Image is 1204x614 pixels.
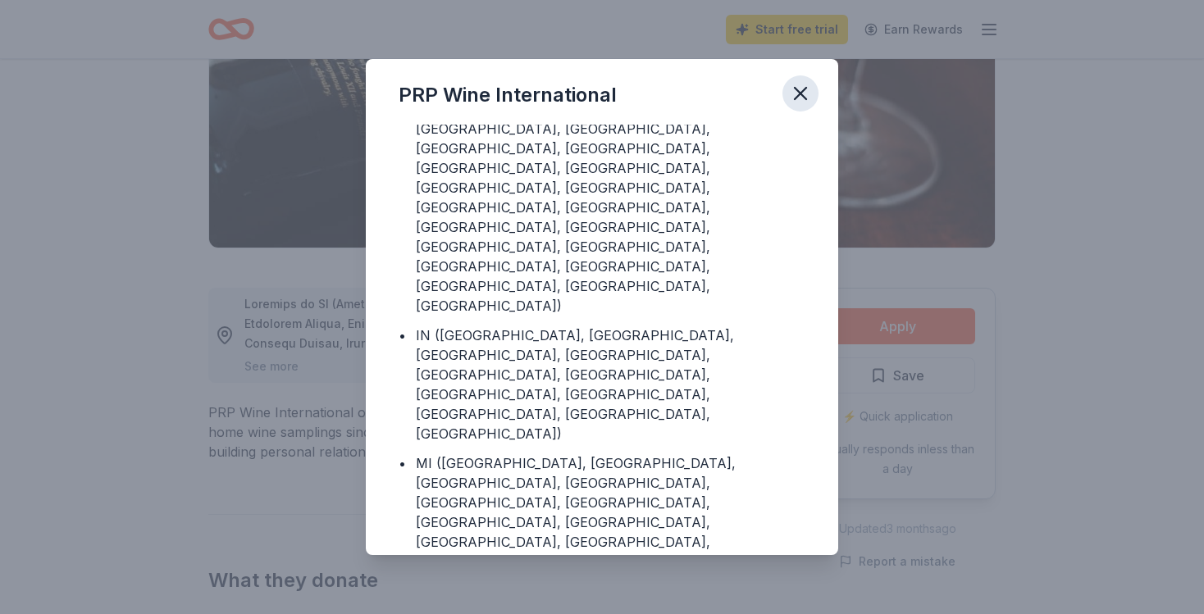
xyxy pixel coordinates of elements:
div: • [399,325,406,345]
div: PRP Wine International [399,82,617,108]
div: MI ([GEOGRAPHIC_DATA], [GEOGRAPHIC_DATA], [GEOGRAPHIC_DATA], [GEOGRAPHIC_DATA], [GEOGRAPHIC_DATA]... [416,453,805,571]
div: IN ([GEOGRAPHIC_DATA], [GEOGRAPHIC_DATA], [GEOGRAPHIC_DATA], [GEOGRAPHIC_DATA], [GEOGRAPHIC_DATA]... [416,325,805,443]
div: IL ([GEOGRAPHIC_DATA], [GEOGRAPHIC_DATA], [GEOGRAPHIC_DATA], [GEOGRAPHIC_DATA], [GEOGRAPHIC_DATA]... [416,60,805,316]
div: • [399,453,406,473]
